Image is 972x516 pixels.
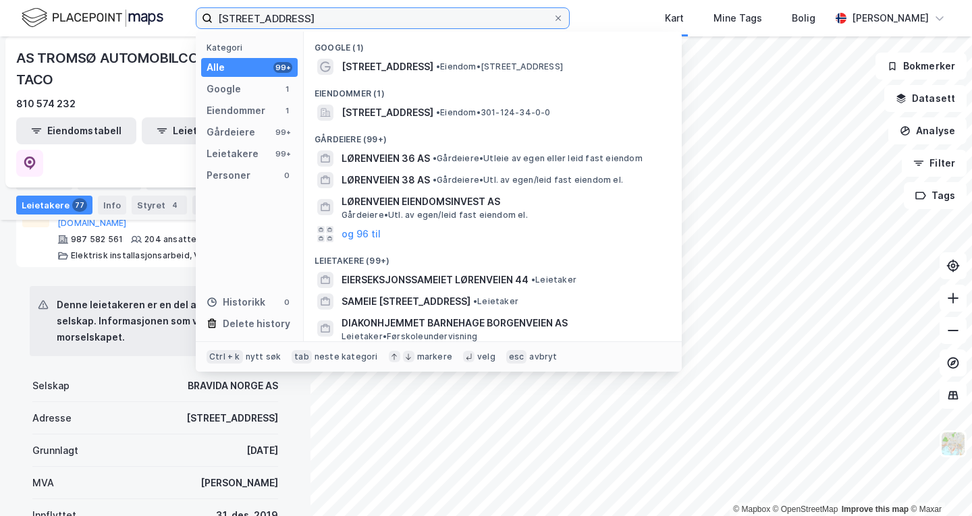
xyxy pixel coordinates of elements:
[433,153,437,163] span: •
[273,62,292,73] div: 99+
[281,84,292,94] div: 1
[531,275,576,285] span: Leietaker
[16,196,92,214] div: Leietakere
[32,475,54,491] div: MVA
[304,78,682,102] div: Eiendommer (1)
[342,172,430,188] span: LØRENVEIEN 38 AS
[207,59,225,76] div: Alle
[192,196,286,214] div: Transaksjoner
[888,117,967,144] button: Analyse
[132,196,187,214] div: Styret
[436,107,551,118] span: Eiendom • 301-124-34-0-0
[98,196,126,214] div: Info
[342,331,477,342] span: Leietaker • Førskoleundervisning
[16,117,136,144] button: Eiendomstabell
[281,297,292,308] div: 0
[342,272,529,288] span: EIERSEKSJONSSAMEIET LØRENVEIEN 44
[32,442,78,459] div: Grunnlagt
[905,451,972,516] iframe: Chat Widget
[473,296,477,306] span: •
[213,8,553,28] input: Søk på adresse, matrikkel, gårdeiere, leietakere eller personer
[940,431,966,457] img: Z
[200,475,278,491] div: [PERSON_NAME]
[884,85,967,112] button: Datasett
[905,451,972,516] div: Kontrollprogram for chat
[207,103,265,119] div: Eiendommer
[713,10,762,26] div: Mine Tags
[875,53,967,80] button: Bokmerker
[342,59,433,75] span: [STREET_ADDRESS]
[433,175,437,185] span: •
[342,210,528,221] span: Gårdeiere • Utl. av egen/leid fast eiendom el.
[72,198,87,212] div: 77
[207,81,241,97] div: Google
[342,194,666,210] span: LØRENVEIEN EIENDOMSINVEST AS
[773,505,838,514] a: OpenStreetMap
[22,6,163,30] img: logo.f888ab2527a4732fd821a326f86c7f29.svg
[304,123,682,148] div: Gårdeiere (99+)
[57,218,127,229] button: [DOMAIN_NAME]
[342,315,666,331] span: DIAKONHJEMMET BARNEHAGE BORGENVEIEN AS
[246,442,278,459] div: [DATE]
[473,296,518,307] span: Leietaker
[531,275,535,285] span: •
[71,250,242,261] div: Elektrisk installasjonsarbeid, VVS-arbeid
[168,198,182,212] div: 4
[436,61,563,72] span: Eiendom • [STREET_ADDRESS]
[665,10,684,26] div: Kart
[246,351,281,362] div: nytt søk
[477,351,495,362] div: velg
[281,170,292,181] div: 0
[436,61,440,71] span: •
[902,150,967,177] button: Filter
[207,124,255,140] div: Gårdeiere
[188,378,278,394] div: BRAVIDA NORGE AS
[506,350,527,364] div: esc
[342,293,470,310] span: SAMEIE [STREET_ADDRESS]
[342,226,381,242] button: og 96 til
[32,378,70,394] div: Selskap
[733,505,770,514] a: Mapbox
[273,148,292,159] div: 99+
[529,351,557,362] div: avbryt
[436,107,440,117] span: •
[207,167,250,183] div: Personer
[223,316,290,332] div: Delete history
[207,42,298,53] div: Kategori
[16,96,76,112] div: 810 574 232
[417,351,452,362] div: markere
[281,105,292,116] div: 1
[186,410,278,426] div: [STREET_ADDRESS]
[304,32,682,56] div: Google (1)
[852,10,929,26] div: [PERSON_NAME]
[792,10,815,26] div: Bolig
[342,105,433,121] span: [STREET_ADDRESS]
[315,351,378,362] div: neste kategori
[144,234,196,245] div: 204 ansatte
[433,175,623,185] span: Gårdeiere • Utl. av egen/leid fast eiendom el.
[71,234,123,245] div: 987 582 561
[842,505,909,514] a: Improve this map
[207,294,265,310] div: Historikk
[292,350,312,364] div: tab
[32,410,72,426] div: Adresse
[342,150,430,167] span: LØRENVEIEN 36 AS
[207,350,243,364] div: Ctrl + k
[304,245,682,269] div: Leietakere (99+)
[142,117,262,144] button: Leietakertabell
[273,127,292,138] div: 99+
[433,153,643,164] span: Gårdeiere • Utleie av egen eller leid fast eiendom
[904,182,967,209] button: Tags
[207,146,259,162] div: Leietakere
[57,297,270,345] div: Denne leietakeren er en del av et større selskap. Informasjonen som vist under er for morselskapet.
[16,47,273,90] div: AS TROMSØ AUTOMOBILCOMPANI - AS TACO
